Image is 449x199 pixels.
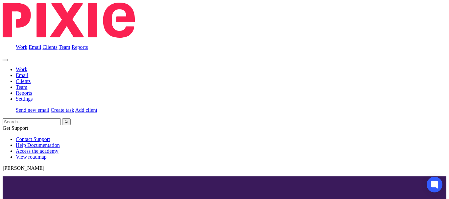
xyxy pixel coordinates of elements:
a: Team [59,44,70,50]
span: Get Support [3,125,28,131]
a: View roadmap [16,154,47,160]
a: Clients [16,78,31,84]
a: Email [29,44,41,50]
a: Help Documentation [16,142,60,148]
a: Access the academy [16,148,59,154]
a: Reports [16,90,32,96]
img: Pixie [3,3,135,38]
a: Create task [51,107,74,113]
a: Work [16,67,27,72]
a: Contact Support [16,136,50,142]
a: Settings [16,96,33,102]
a: Email [16,72,28,78]
button: Search [62,118,71,125]
a: Work [16,44,27,50]
a: Send new email [16,107,49,113]
a: Reports [72,44,88,50]
input: Search [3,118,61,125]
a: Clients [42,44,57,50]
a: Team [16,84,27,90]
p: [PERSON_NAME] [3,165,446,171]
a: Add client [75,107,97,113]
